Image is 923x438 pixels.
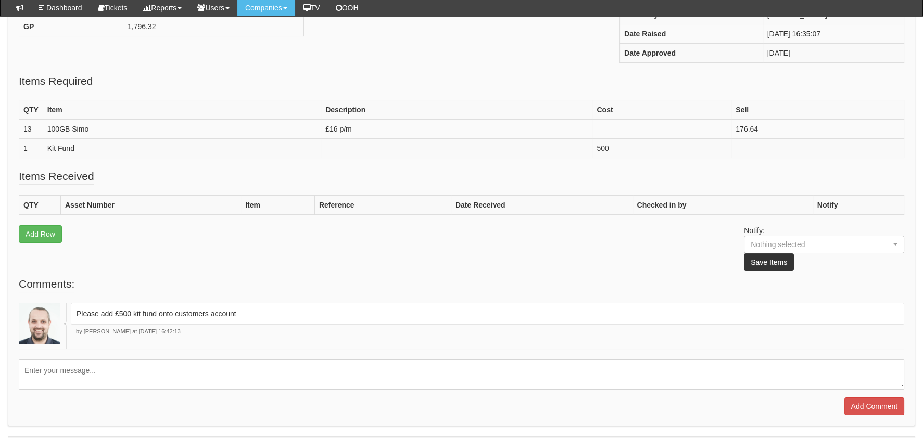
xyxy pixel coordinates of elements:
td: 1,796.32 [123,17,304,36]
td: 100GB Simo [43,120,321,139]
input: Add Comment [844,397,904,415]
th: Date Raised [619,24,763,44]
th: Date Approved [619,44,763,63]
th: Notify [813,196,904,215]
td: 1 [19,139,43,158]
a: Add Row [19,225,62,243]
legend: Items Required [19,73,93,89]
p: by [PERSON_NAME] at [DATE] 16:42:13 [71,328,904,336]
th: Item [241,196,315,215]
th: QTY [19,196,61,215]
td: [DATE] [763,44,904,63]
button: Nothing selected [744,236,904,253]
p: Please add £500 kit fund onto customers account [77,308,899,319]
legend: Items Received [19,169,94,185]
th: Sell [731,100,904,120]
th: Cost [592,100,731,120]
td: £16 p/m [321,120,592,139]
td: 176.64 [731,120,904,139]
th: Checked in by [633,196,813,215]
legend: Comments: [19,276,74,292]
th: Item [43,100,321,120]
th: Reference [314,196,451,215]
td: 500 [592,139,731,158]
th: GP [19,17,123,36]
img: James Kaye [19,303,60,344]
button: Save Items [744,253,794,271]
td: [DATE] 16:35:07 [763,24,904,44]
th: Description [321,100,592,120]
td: 13 [19,120,43,139]
th: Date Received [451,196,633,215]
td: Kit Fund [43,139,321,158]
p: Notify: [744,225,904,271]
div: Nothing selected [751,239,878,250]
th: Asset Number [61,196,241,215]
th: QTY [19,100,43,120]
